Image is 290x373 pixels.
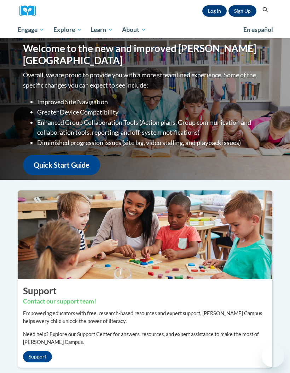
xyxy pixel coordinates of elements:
[49,22,86,38] a: Explore
[13,22,49,38] a: Engage
[243,26,273,33] span: En español
[117,22,151,38] a: About
[23,155,100,175] a: Quick Start Guide
[91,26,113,34] span: Learn
[122,26,146,34] span: About
[19,5,41,16] img: Logo brand
[37,117,267,138] li: Enhanced Group Collaboration Tools (Action plans, Group communication and collaboration tools, re...
[12,22,278,38] div: Main menu
[12,190,278,279] img: ...
[202,5,227,17] a: Log In
[23,297,267,306] h3: Contact our support team!
[37,107,267,117] li: Greater Device Compatibility
[260,6,271,14] button: Search
[53,26,82,34] span: Explore
[23,284,267,297] h2: Support
[37,97,267,107] li: Improved Site Navigation
[228,5,256,17] a: Register
[18,26,44,34] span: Engage
[23,70,267,90] p: Overall, we are proud to provide you with a more streamlined experience. Some of the specific cha...
[23,330,267,346] p: Need help? Explore our Support Center for answers, resources, and expert assistance to make the m...
[37,138,267,148] li: Diminished progression issues (site lag, video stalling, and playback issues)
[86,22,117,38] a: Learn
[23,43,267,66] h1: Welcome to the new and improved [PERSON_NAME][GEOGRAPHIC_DATA]
[23,310,267,325] p: Empowering educators with free, research-based resources and expert support, [PERSON_NAME] Campus...
[19,5,41,16] a: Cox Campus
[262,345,284,367] iframe: Button to launch messaging window
[23,351,52,362] a: Support
[239,22,278,37] a: En español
